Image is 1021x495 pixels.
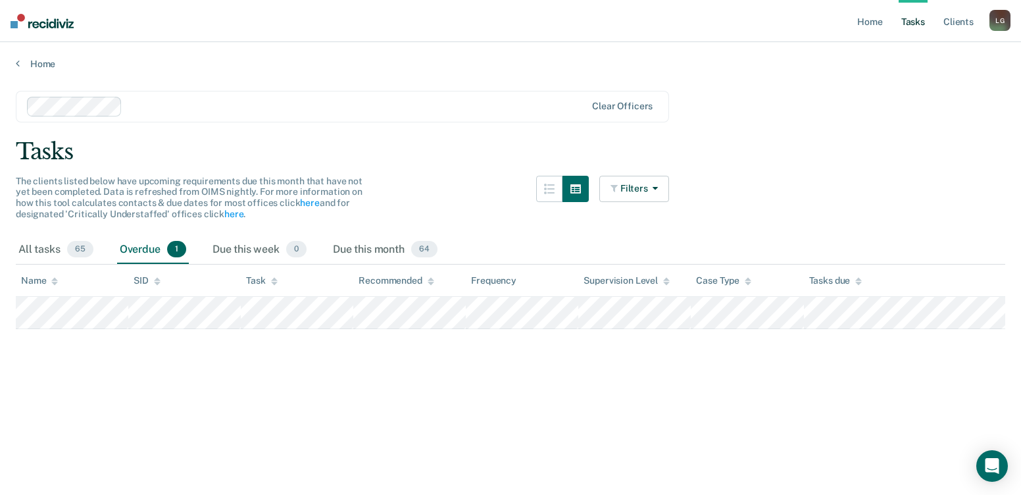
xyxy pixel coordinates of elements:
[584,275,670,286] div: Supervision Level
[16,58,1005,70] a: Home
[67,241,93,258] span: 65
[21,275,58,286] div: Name
[246,275,277,286] div: Task
[989,10,1010,31] div: L G
[224,209,243,219] a: here
[696,275,751,286] div: Case Type
[411,241,437,258] span: 64
[167,241,186,258] span: 1
[592,101,653,112] div: Clear officers
[976,450,1008,482] div: Open Intercom Messenger
[989,10,1010,31] button: LG
[11,14,74,28] img: Recidiviz
[359,275,434,286] div: Recommended
[599,176,669,202] button: Filters
[210,236,309,265] div: Due this week0
[16,236,96,265] div: All tasks65
[471,275,516,286] div: Frequency
[286,241,307,258] span: 0
[300,197,319,208] a: here
[117,236,189,265] div: Overdue1
[330,236,440,265] div: Due this month64
[16,176,362,219] span: The clients listed below have upcoming requirements due this month that have not yet been complet...
[16,138,1005,165] div: Tasks
[134,275,161,286] div: SID
[809,275,862,286] div: Tasks due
